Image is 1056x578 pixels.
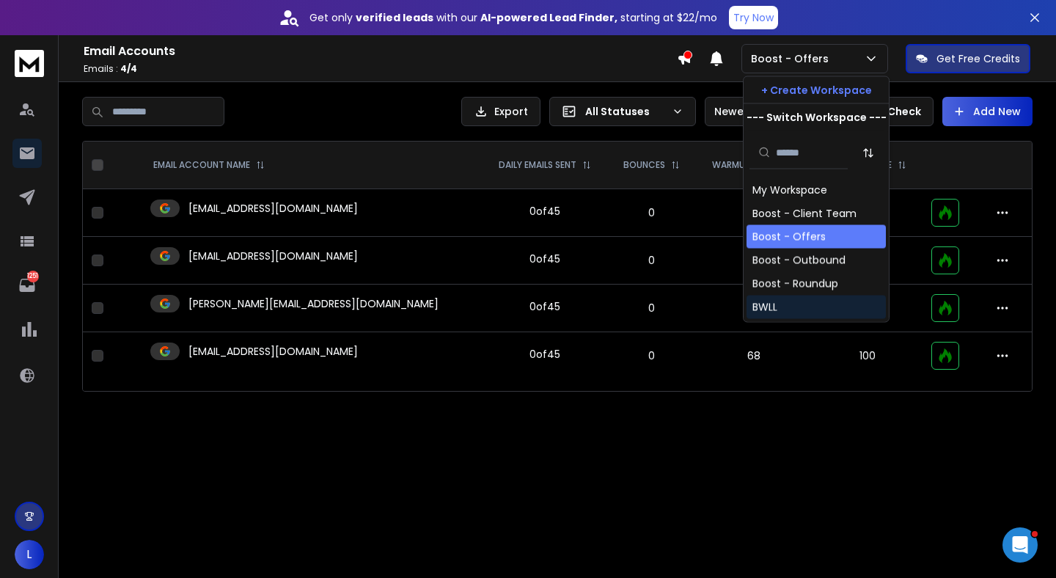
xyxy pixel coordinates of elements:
p: [EMAIL_ADDRESS][DOMAIN_NAME] [188,249,358,263]
td: 68 [695,332,812,380]
p: Boost - Offers [751,51,835,66]
div: 0 of 45 [529,204,560,219]
p: 0 [617,301,686,315]
td: 44 [695,237,812,285]
td: 74 [695,285,812,332]
p: 0 [617,205,686,220]
p: [PERSON_NAME][EMAIL_ADDRESS][DOMAIN_NAME] [188,296,439,311]
button: L [15,540,44,569]
a: 1251 [12,271,42,300]
p: WARMUP EMAILS [712,159,781,171]
td: 65 [695,189,812,237]
td: 100 [813,332,923,380]
img: logo [15,50,44,77]
p: Get only with our starting at $22/mo [309,10,717,25]
p: Emails : [84,63,677,75]
p: DAILY EMAILS SENT [499,159,576,171]
span: 4 / 4 [120,62,137,75]
strong: verified leads [356,10,433,25]
div: My Workspace [752,183,827,197]
button: Sort by Sort A-Z [854,138,883,167]
p: All Statuses [585,104,666,119]
button: Get Free Credits [906,44,1030,73]
p: 1251 [27,271,39,282]
div: Boost - Client Team [752,206,857,221]
button: Export [461,97,540,126]
div: EMAIL ACCOUNT NAME [153,159,265,171]
p: BOUNCES [623,159,665,171]
p: --- Switch Workspace --- [747,110,887,125]
div: 0 of 45 [529,347,560,362]
button: Newest [705,97,800,126]
p: [EMAIL_ADDRESS][DOMAIN_NAME] [188,201,358,216]
p: Get Free Credits [936,51,1020,66]
div: BWLL [752,300,777,315]
iframe: Intercom live chat [1002,527,1038,563]
button: Try Now [729,6,778,29]
p: Try Now [733,10,774,25]
button: Add New [942,97,1033,126]
button: + Create Workspace [744,77,889,103]
p: 0 [617,348,686,363]
div: Boost - Outbound [752,253,846,268]
p: 0 [617,253,686,268]
p: [EMAIL_ADDRESS][DOMAIN_NAME] [188,344,358,359]
div: 0 of 45 [529,252,560,266]
div: Boost - Roundup [752,277,838,291]
strong: AI-powered Lead Finder, [480,10,617,25]
div: Boost - Offers [752,230,826,244]
h1: Email Accounts [84,43,677,60]
div: 0 of 45 [529,299,560,314]
p: + Create Workspace [761,83,872,98]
